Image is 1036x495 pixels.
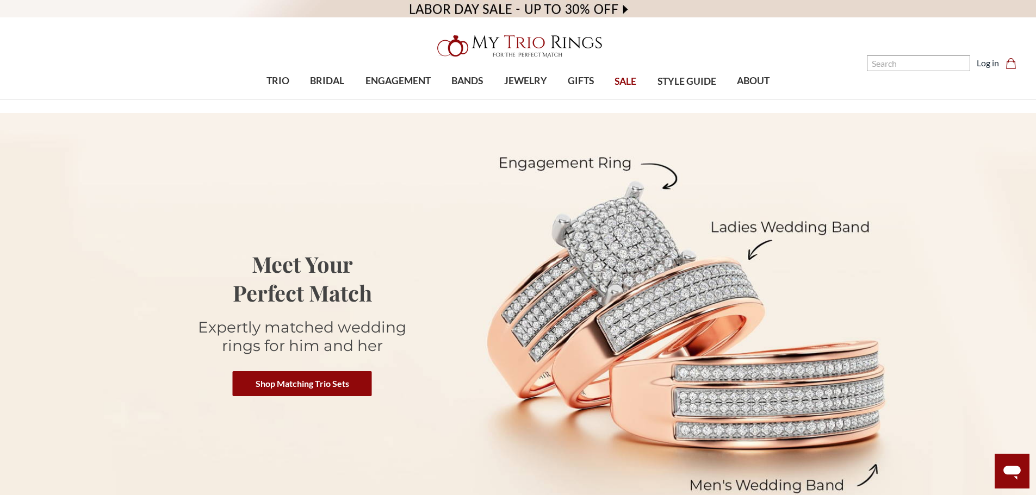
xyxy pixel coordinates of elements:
[748,99,759,100] button: submenu toggle
[493,64,557,99] a: JEWELRY
[322,99,333,100] button: submenu toggle
[737,74,770,88] span: ABOUT
[256,64,300,99] a: TRIO
[727,64,780,99] a: ABOUT
[310,74,344,88] span: BRIDAL
[272,99,283,100] button: submenu toggle
[568,74,594,88] span: GIFTS
[867,55,970,71] input: Search
[520,99,531,100] button: submenu toggle
[1006,58,1016,69] svg: cart.cart_preview
[451,74,483,88] span: BANDS
[233,371,372,396] a: Shop Matching Trio Sets
[504,74,547,88] span: JEWELRY
[266,74,289,88] span: TRIO
[557,64,604,99] a: GIFTS
[355,64,441,99] a: ENGAGEMENT
[300,64,355,99] a: BRIDAL
[604,64,647,99] a: SALE
[615,74,636,89] span: SALE
[575,99,586,100] button: submenu toggle
[1006,57,1023,70] a: Cart with 0 items
[393,99,404,100] button: submenu toggle
[657,74,716,89] span: STYLE GUIDE
[977,57,999,70] a: Log in
[300,29,735,64] a: My Trio Rings
[431,29,605,64] img: My Trio Rings
[365,74,431,88] span: ENGAGEMENT
[647,64,726,99] a: STYLE GUIDE
[441,64,493,99] a: BANDS
[462,99,473,100] button: submenu toggle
